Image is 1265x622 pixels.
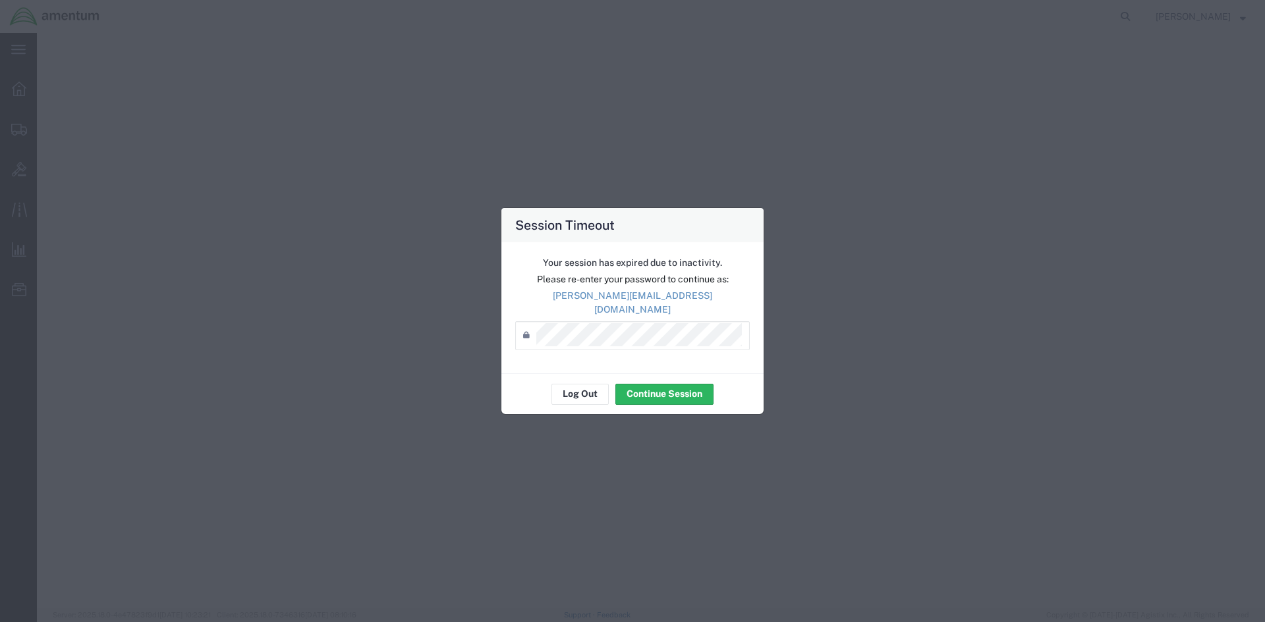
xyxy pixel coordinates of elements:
button: Continue Session [615,384,714,405]
p: Please re-enter your password to continue as: [515,272,750,286]
button: Log Out [551,384,609,405]
p: Your session has expired due to inactivity. [515,256,750,270]
h4: Session Timeout [515,215,615,234]
p: [PERSON_NAME][EMAIL_ADDRESS][DOMAIN_NAME] [515,289,750,317]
